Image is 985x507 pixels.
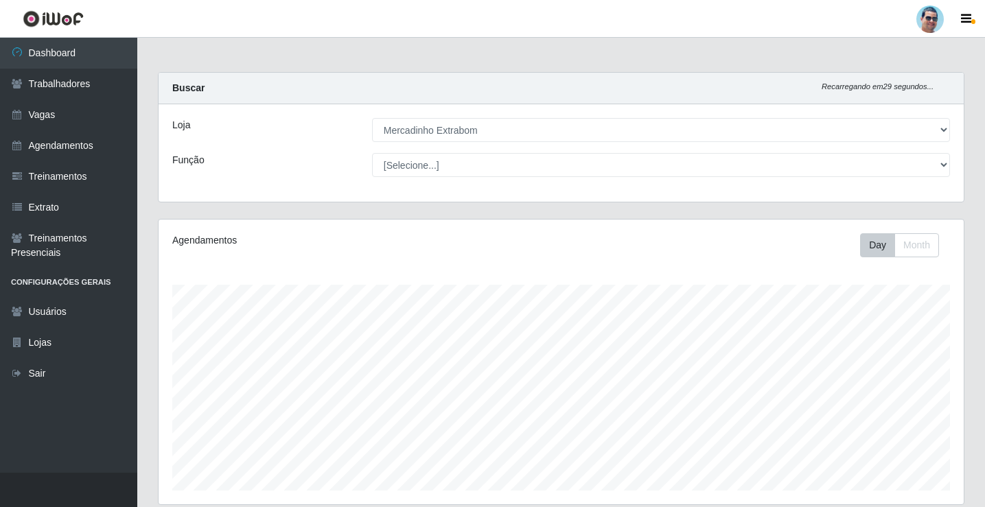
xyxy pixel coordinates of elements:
strong: Buscar [172,82,205,93]
div: Toolbar with button groups [860,233,950,257]
i: Recarregando em 29 segundos... [822,82,934,91]
button: Month [894,233,939,257]
label: Função [172,153,205,167]
label: Loja [172,118,190,132]
div: First group [860,233,939,257]
button: Day [860,233,895,257]
div: Agendamentos [172,233,485,248]
img: CoreUI Logo [23,10,84,27]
